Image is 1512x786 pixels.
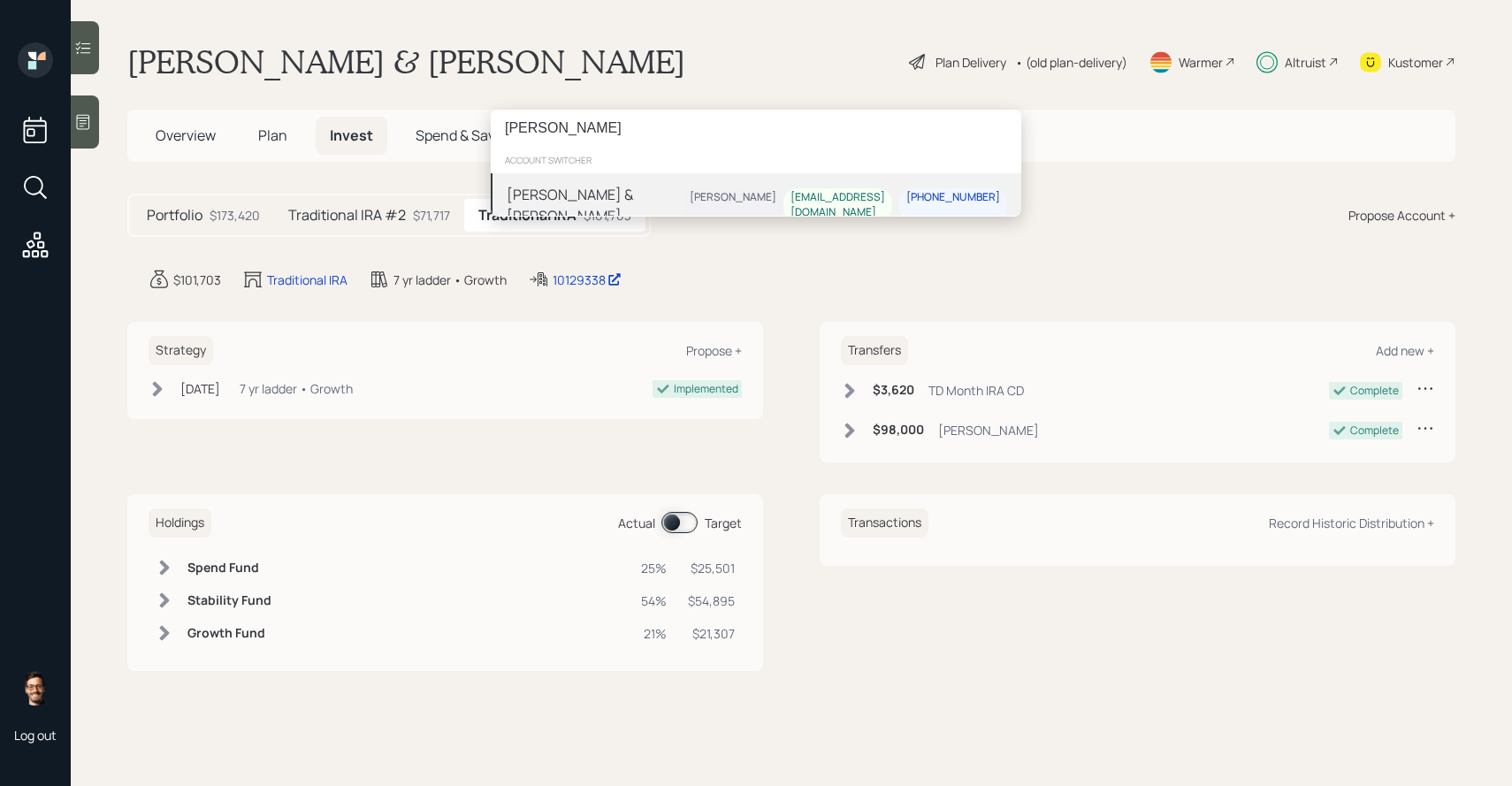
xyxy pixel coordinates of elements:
div: [PERSON_NAME] & [PERSON_NAME] [507,184,683,226]
div: [PERSON_NAME] [690,191,776,206]
div: account switcher [491,147,1021,173]
input: Type a command or search… [491,110,1021,147]
div: [PHONE_NUMBER] [906,191,1000,206]
div: [EMAIL_ADDRESS][DOMAIN_NAME] [790,191,885,221]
